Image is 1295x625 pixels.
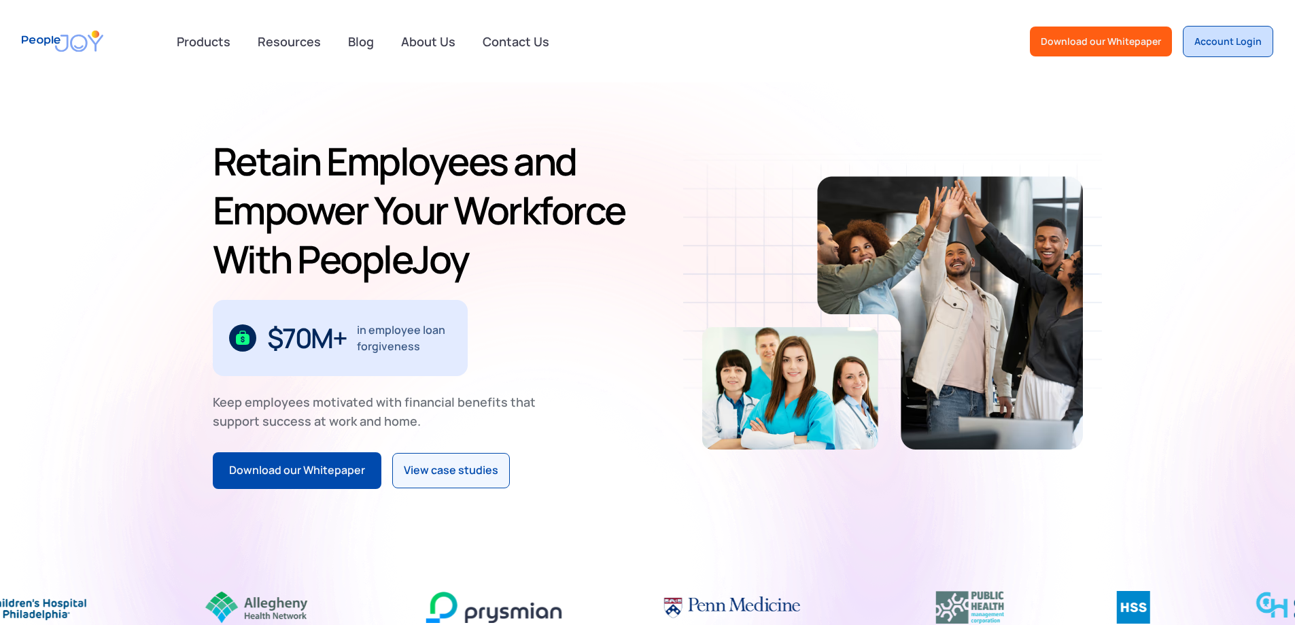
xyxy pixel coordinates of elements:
[229,462,365,479] div: Download our Whitepaper
[1041,35,1161,48] div: Download our Whitepaper
[267,327,347,349] div: $70M+
[357,322,451,354] div: in employee loan forgiveness
[1183,26,1273,57] a: Account Login
[213,300,468,376] div: 1 / 3
[22,22,103,61] a: home
[392,453,510,488] a: View case studies
[474,27,557,56] a: Contact Us
[169,28,239,55] div: Products
[340,27,382,56] a: Blog
[213,452,381,489] a: Download our Whitepaper
[393,27,464,56] a: About Us
[1030,27,1172,56] a: Download our Whitepaper
[213,392,547,430] div: Keep employees motivated with financial benefits that support success at work and home.
[404,462,498,479] div: View case studies
[1194,35,1262,48] div: Account Login
[817,176,1083,450] img: Retain-Employees-PeopleJoy
[702,327,878,450] img: Retain-Employees-PeopleJoy
[249,27,329,56] a: Resources
[213,137,642,284] h1: Retain Employees and Empower Your Workforce With PeopleJoy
